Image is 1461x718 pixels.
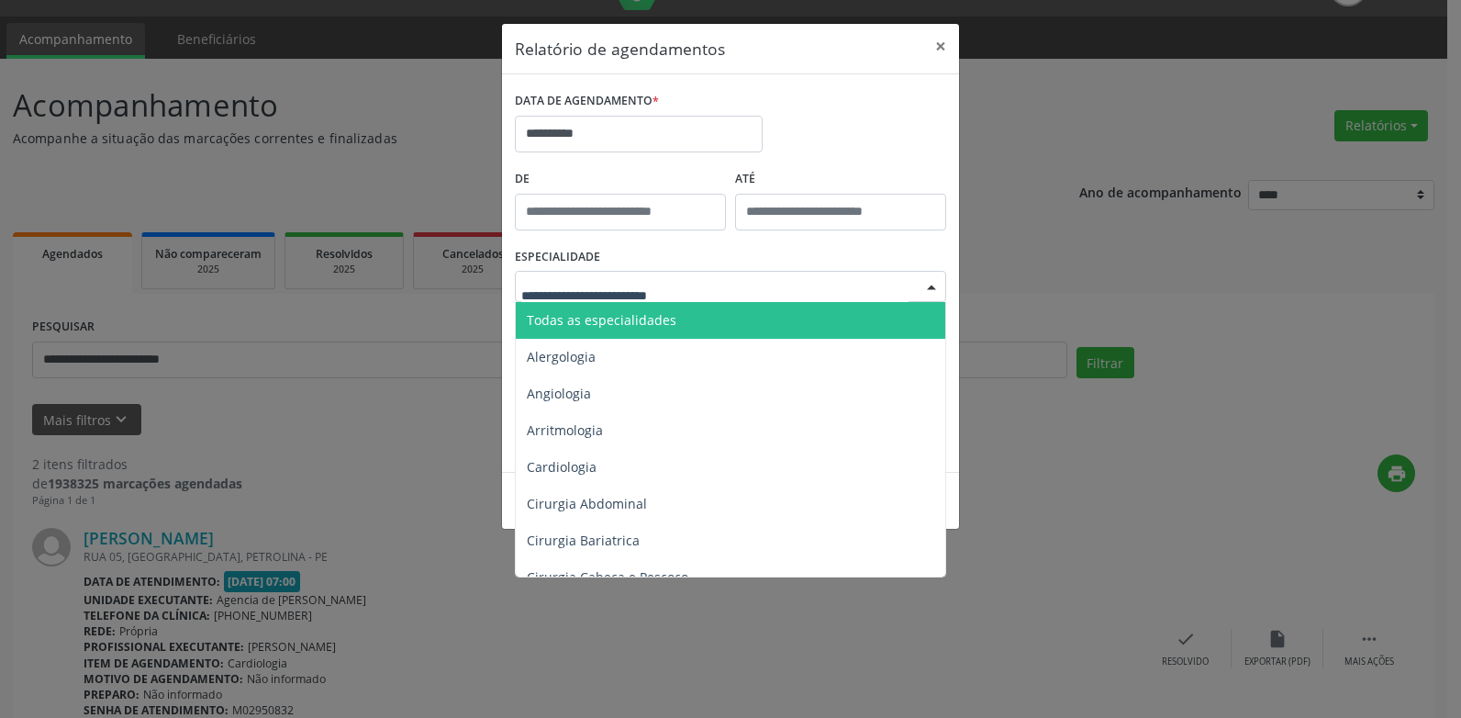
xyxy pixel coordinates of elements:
h5: Relatório de agendamentos [515,37,725,61]
span: Cirurgia Cabeça e Pescoço [527,568,688,586]
span: Alergologia [527,348,596,365]
span: Angiologia [527,385,591,402]
label: ATÉ [735,165,946,194]
button: Close [922,24,959,69]
span: Cirurgia Bariatrica [527,532,640,549]
span: Todas as especialidades [527,311,676,329]
span: Cardiologia [527,458,597,476]
span: Arritmologia [527,421,603,439]
label: De [515,165,726,194]
label: ESPECIALIDADE [515,243,600,272]
label: DATA DE AGENDAMENTO [515,87,659,116]
span: Cirurgia Abdominal [527,495,647,512]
